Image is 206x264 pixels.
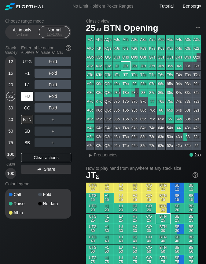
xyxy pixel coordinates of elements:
div: +1 20 [100,203,114,213]
div: K2o [95,141,103,150]
div: 74o [148,124,156,132]
div: 2 [189,152,201,157]
span: bb [24,32,28,37]
div: 74s [175,97,183,106]
div: J5o [112,115,121,123]
div: J4s [175,62,183,70]
div: 85o [139,115,148,123]
div: 40 [6,115,15,124]
div: A2o [86,141,94,150]
div: Tourney [3,50,19,55]
div: Q8s [139,53,148,62]
div: CO 20 [142,203,156,213]
div: 22 [192,141,201,150]
div: T9o [121,80,130,88]
div: T5o [121,115,130,123]
div: Q6s [157,53,165,62]
div: CO 40 [142,234,156,244]
div: 99 [130,80,139,88]
span: bb [95,25,101,32]
div: 54s [175,115,183,123]
div: K4s [175,44,183,53]
div: ATs [121,35,130,44]
div: BB 50 [184,245,198,255]
div: UTG [21,57,33,66]
div: ▾ [181,3,202,9]
div: SB 40 [170,234,184,244]
div: A5o [86,115,94,123]
div: T4s [175,71,183,79]
div: K3s [183,44,192,53]
div: 95s [166,80,174,88]
img: help.32db89a4.svg [192,172,199,178]
div: 20 [6,80,15,89]
div: 64s [175,106,183,115]
div: K4o [95,124,103,132]
div: A9s [130,35,139,44]
div: 100 [6,169,15,178]
div: A4s [175,35,183,44]
div: T3s [183,71,192,79]
div: CO 15 [142,193,156,203]
div: Enter table action [21,43,71,57]
div: Raise [9,202,38,206]
div: Fold [35,92,71,101]
div: T8s [139,71,148,79]
div: 75s [166,97,174,106]
span: JT [86,170,99,180]
div: J7s [148,62,156,70]
div: T7s [148,71,156,79]
div: SB 50 [170,245,184,255]
img: Floptimal logo [5,3,44,10]
div: Q2o [104,141,112,150]
div: CO 25 [142,214,156,224]
div: 15 [6,69,15,78]
div: T2s [192,71,201,79]
div: 84o [139,124,148,132]
div: 43s [183,124,192,132]
div: +1 30 [100,224,114,234]
div: HJ 15 [128,193,142,203]
div: Clear actions [21,153,71,162]
div: T9s [130,71,139,79]
div: Cash [3,162,19,166]
div: BB 25 [184,214,198,224]
div: K6o [95,106,103,115]
div: CO 50 [142,245,156,255]
div: 86o [139,106,148,115]
div: J3s [183,62,192,70]
div: +1 12 [100,183,114,193]
div: K5o [95,115,103,123]
div: Stack [3,43,19,57]
div: BTN 25 [156,214,170,224]
div: 50 [6,127,15,136]
div: KTs [121,44,130,53]
div: T2o [121,141,130,150]
div: K2s [192,44,201,53]
div: 12 [6,57,15,66]
div: No Limit Hold’em Poker Ranges [63,4,142,10]
div: Fold [38,192,68,197]
div: 72o [148,141,156,150]
div: 100 [6,150,15,159]
div: 86s [157,88,165,97]
div: +1 50 [100,245,114,255]
div: 96o [130,106,139,115]
div: 97s [148,80,156,88]
div: T6s [157,71,165,79]
div: T7o [121,97,130,106]
div: AJo [86,62,94,70]
div: 73o [148,133,156,141]
div: 76s [157,97,165,106]
div: K3o [95,133,103,141]
div: 52o [166,141,174,150]
div: LJ [21,80,33,89]
div: T6o [121,106,130,115]
div: SB 20 [170,203,184,213]
div: 88 [139,88,148,97]
div: 96s [157,80,165,88]
div: HJ 25 [128,214,142,224]
div: CO 30 [142,224,156,234]
div: SB [21,127,33,136]
span: BTN Opening [103,23,159,34]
